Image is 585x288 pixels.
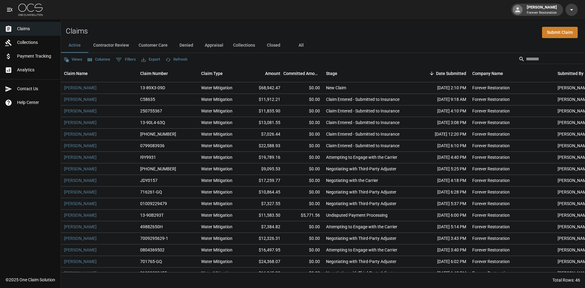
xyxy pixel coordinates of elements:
div: Negotiating with Third-Party Adjuster [326,189,396,195]
div: $0.00 [283,117,323,129]
div: Forever Restoration [472,108,510,114]
span: Collections [17,39,56,46]
div: $13,081.55 [244,117,283,129]
div: Forever Restoration [472,96,510,102]
span: Analytics [17,67,56,73]
div: $0.00 [283,140,323,152]
div: Water Mitigation [201,119,232,126]
div: $0.00 [283,198,323,210]
div: C58635 [140,96,155,102]
button: Sort [427,69,436,78]
div: $0.00 [283,94,323,105]
div: Negotiating with Third-Party Adjuster [326,166,396,172]
div: Forever Restoration [472,131,510,137]
div: [DATE] 12:20 PM [414,129,469,140]
div: Claim Entered - Submitted to Insurance [326,96,399,102]
div: Attempting to Engage with the Carrier [326,247,397,253]
div: [DATE] 3:43 PM [414,233,469,244]
div: $0.00 [283,256,323,268]
div: $16,248.93 [244,268,283,279]
div: Stage [326,65,337,82]
div: Water Mitigation [201,247,232,253]
a: [PERSON_NAME] [64,85,97,91]
div: Forever Restoration [472,235,510,241]
div: Water Mitigation [201,131,232,137]
div: Water Mitigation [201,85,232,91]
div: $0.00 [283,105,323,117]
h2: Claims [66,27,88,36]
div: $19,789.16 [244,152,283,163]
a: [PERSON_NAME] [64,166,97,172]
div: Forever Restoration [472,212,510,218]
div: $5,771.56 [283,210,323,221]
div: $11,912.21 [244,94,283,105]
div: $7,327.55 [244,198,283,210]
span: Contact Us [17,86,56,92]
span: Payment Tracking [17,53,56,59]
div: 250755367 [140,108,162,114]
div: $0.00 [283,175,323,187]
div: $68,942.47 [244,82,283,94]
div: $9,095.53 [244,163,283,175]
div: [DATE] 4:40 PM [414,152,469,163]
div: Negotiating with the Carrier [326,177,378,183]
div: Forever Restoration [472,270,510,276]
div: Claim Number [140,65,168,82]
div: $7,384.82 [244,221,283,233]
a: [PERSON_NAME] [64,212,97,218]
div: [PERSON_NAME] [524,4,559,15]
div: Forever Restoration [472,119,510,126]
div: Total Rows: 46 [552,277,580,283]
div: Claim Number [137,65,198,82]
img: ocs-logo-white-transparent.png [18,4,43,16]
div: $0.00 [283,268,323,279]
a: [PERSON_NAME] [64,235,97,241]
button: Collections [228,38,260,53]
div: [DATE] 6:02 PM [414,256,469,268]
button: All [287,38,315,53]
div: Committed Amount [283,65,320,82]
div: $11,835.90 [244,105,283,117]
div: 01009229479 [140,201,167,207]
a: [PERSON_NAME] [64,119,97,126]
div: Forever Restoration [472,143,510,149]
a: [PERSON_NAME] [64,189,97,195]
div: [DATE] 4:18 PM [414,175,469,187]
a: [PERSON_NAME] [64,224,97,230]
div: $0.00 [283,187,323,198]
div: © 2025 One Claim Solution [5,277,55,283]
div: Forever Restoration [472,224,510,230]
div: Negotiating with Third-Party Adjuster [326,258,396,265]
div: 13-90B293T [140,212,164,218]
div: 0799083936 [140,143,165,149]
div: $0.00 [283,82,323,94]
div: Forever Restoration [472,177,510,183]
div: [DATE] 4:10 PM [414,105,469,117]
div: [DATE] 6:28 PM [414,187,469,198]
div: Claim Entered - Submitted to Insurance [326,131,399,137]
a: [PERSON_NAME] [64,143,97,149]
button: Closed [260,38,287,53]
div: 01-009-271163 [140,131,176,137]
div: [DATE] 5:37 PM [414,198,469,210]
div: Date Submitted [436,65,466,82]
button: Appraisal [200,38,228,53]
a: [PERSON_NAME] [64,270,97,276]
div: 0804369502 [140,247,165,253]
div: $11,583.50 [244,210,283,221]
div: $0.00 [283,163,323,175]
div: 01009202455 [140,270,167,276]
div: Attempting to Engage with the Carrier [326,154,397,160]
div: Search [519,54,584,65]
div: $0.00 [283,152,323,163]
div: Forever Restoration [472,166,510,172]
p: Forever Restoration [527,10,557,16]
button: open drawer [4,4,16,16]
div: Claim Entered - Submitted to Insurance [326,143,399,149]
div: Water Mitigation [201,143,232,149]
div: [DATE] 3:08 PM [414,117,469,129]
div: 01-009-257879 [140,166,176,172]
div: Claim Entered - Submitted to Insurance [326,119,399,126]
a: [PERSON_NAME] [64,154,97,160]
div: Water Mitigation [201,258,232,265]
